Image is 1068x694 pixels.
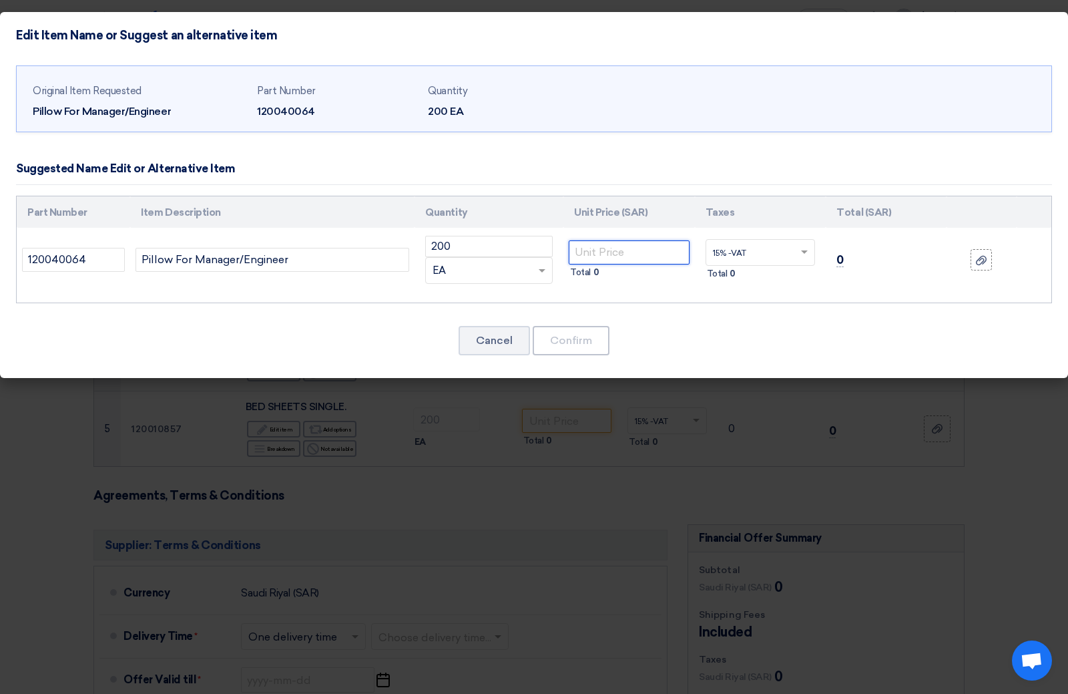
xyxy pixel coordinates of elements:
input: Unit Price [569,240,690,265]
font: 0 [593,267,599,277]
font: Total [570,267,591,277]
input: Add Item Description [136,248,409,272]
font: Item Description [141,206,220,218]
a: Open chat [1012,641,1052,681]
input: RFQ_STEP1.ITEMS.2.AMOUNT_TITLE [425,236,553,257]
font: Taxes [706,206,735,218]
font: Part Number [257,85,316,97]
button: Confirm [533,326,609,355]
font: Quantity [425,206,467,218]
button: Cancel [459,326,530,355]
font: Unit Price (SAR) [574,206,647,218]
font: Part Number [27,206,87,218]
font: Total (SAR) [836,206,891,218]
font: 0 [836,253,844,267]
font: Total [707,269,728,279]
font: Edit Item Name or Suggest an alternative item [16,28,277,43]
input: Part Number [22,248,125,272]
font: EA [433,265,446,277]
font: 120040064 [257,105,315,118]
font: Quantity [428,85,467,97]
font: 200 EA [428,105,463,118]
font: 0 [730,269,736,279]
font: Pillow For Manager/Engineer [33,105,171,118]
font: Suggested Name Edit or Alternative Item [16,162,235,175]
ng-select: VAT [706,239,816,266]
font: Cancel [476,334,513,347]
font: Confirm [550,334,592,347]
font: Original Item Requested [33,85,142,97]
